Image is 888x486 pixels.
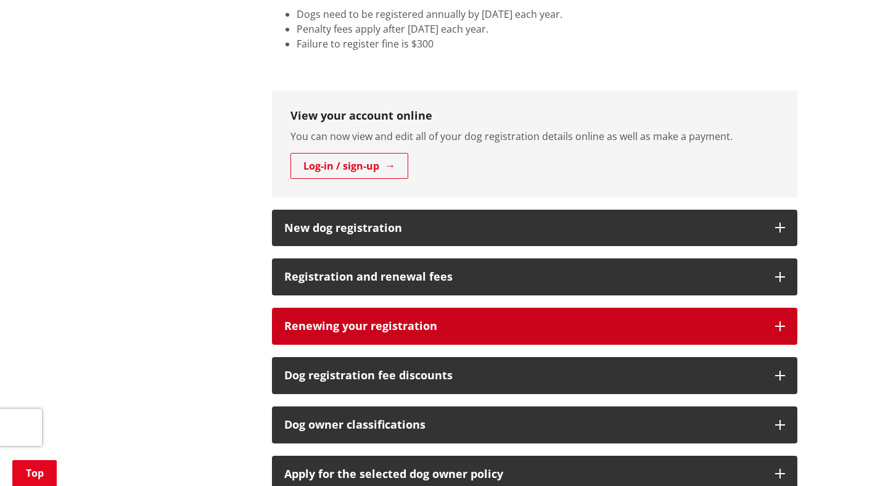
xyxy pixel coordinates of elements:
div: Apply for the selected dog owner policy [284,468,763,480]
li: Failure to register fine is $300 [297,36,797,51]
iframe: Messenger Launcher [831,434,876,479]
button: New dog registration [272,210,797,247]
button: Dog registration fee discounts [272,357,797,394]
h3: Dog registration fee discounts [284,369,763,382]
h3: Dog owner classifications [284,419,763,431]
li: Penalty fees apply after [DATE] each year. [297,22,797,36]
button: Registration and renewal fees [272,258,797,295]
a: Log-in / sign-up [290,153,408,179]
button: Renewing your registration [272,308,797,345]
h3: New dog registration [284,222,763,234]
button: Dog owner classifications [272,406,797,443]
li: Dogs need to be registered annually by [DATE] each year. [297,7,797,22]
a: Top [12,460,57,486]
p: You can now view and edit all of your dog registration details online as well as make a payment. [290,129,779,144]
h3: Registration and renewal fees [284,271,763,283]
h3: View your account online [290,109,779,123]
h3: Renewing your registration [284,320,763,332]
